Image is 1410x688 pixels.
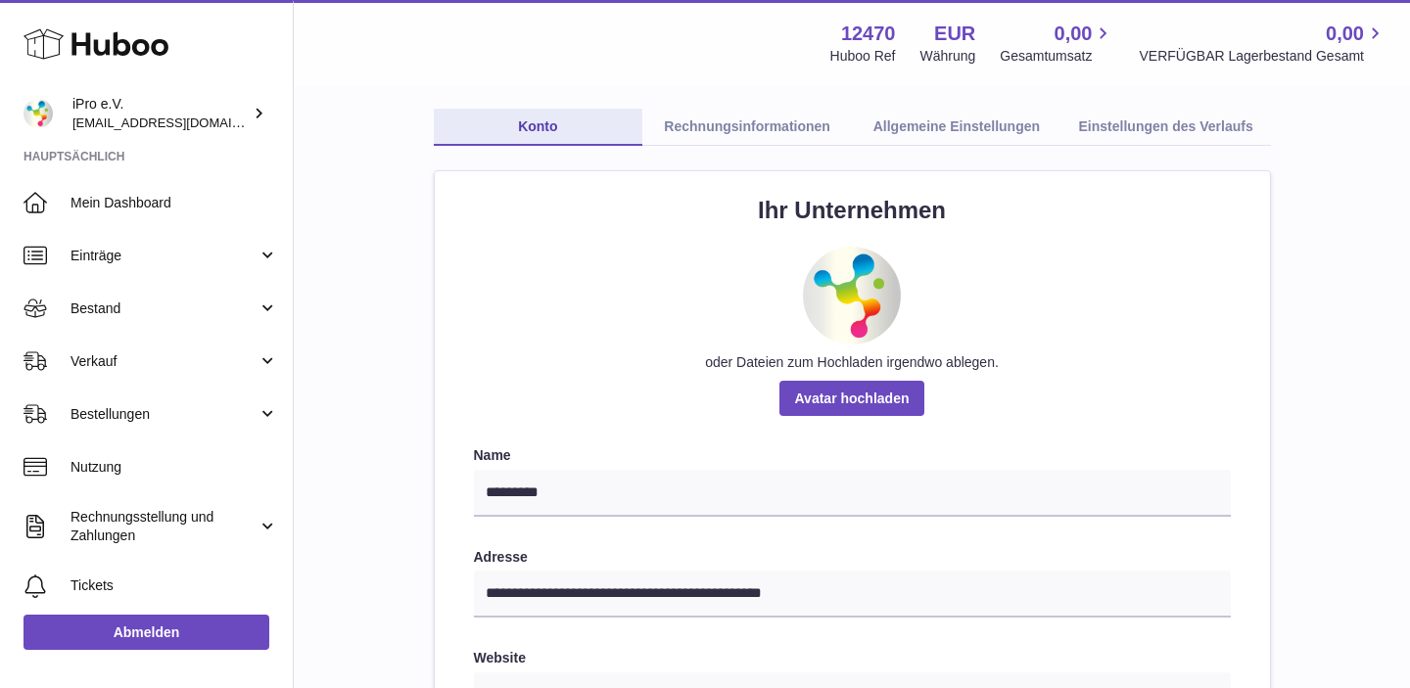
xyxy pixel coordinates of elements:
[830,47,896,66] div: Huboo Ref
[23,615,269,650] a: Abmelden
[779,381,925,416] span: Avatar hochladen
[852,109,1061,146] a: Allgemeine Einstellungen
[474,353,1231,372] div: oder Dateien zum Hochladen irgendwo ablegen.
[803,247,901,344] img: iPro_ikon_Whatsapp.jpg
[474,195,1231,226] h2: Ihr Unternehmen
[1000,21,1114,66] a: 0,00 Gesamtumsatz
[841,21,896,47] strong: 12470
[70,299,258,318] span: Bestand
[70,194,278,212] span: Mein Dashboard
[70,508,258,545] span: Rechnungsstellung und Zahlungen
[474,649,1231,667] label: Website
[70,405,258,424] span: Bestellungen
[70,247,258,265] span: Einträge
[70,576,278,595] span: Tickets
[1061,109,1271,146] a: Einstellungen des Verlaufs
[434,109,643,146] a: Konto
[72,115,288,130] span: [EMAIL_ADDRESS][DOMAIN_NAME]
[1326,21,1364,47] span: 0,00
[920,47,976,66] div: Währung
[642,109,852,146] a: Rechnungsinformationen
[1000,47,1114,66] span: Gesamtumsatz
[1055,21,1093,47] span: 0,00
[934,21,975,47] strong: EUR
[23,99,53,128] img: joerg@ipro.family
[72,95,249,132] div: iPro e.V.
[1139,47,1386,66] span: VERFÜGBAR Lagerbestand Gesamt
[70,352,258,371] span: Verkauf
[70,458,278,477] span: Nutzung
[474,446,1231,465] label: Name
[474,548,1231,567] label: Adresse
[1139,21,1386,66] a: 0,00 VERFÜGBAR Lagerbestand Gesamt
